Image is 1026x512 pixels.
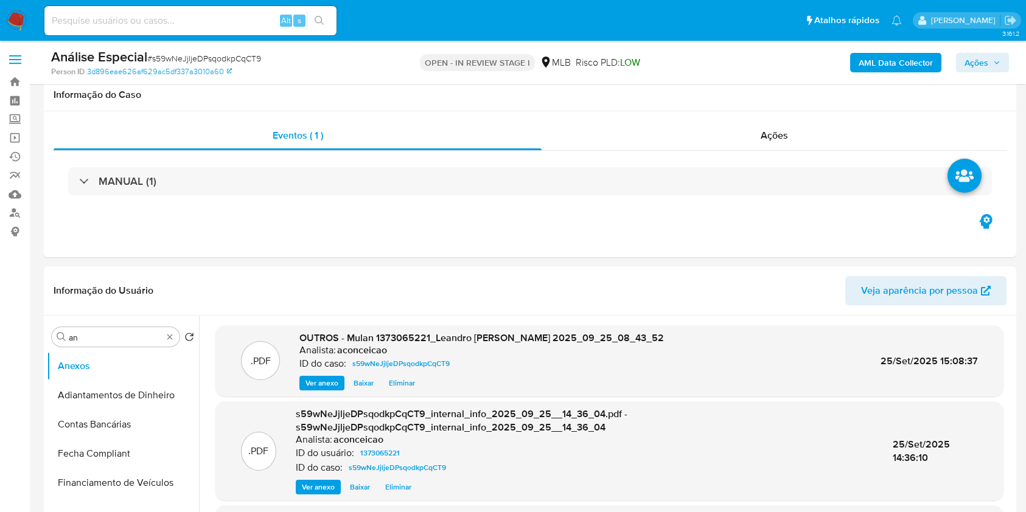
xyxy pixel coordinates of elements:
[165,332,175,342] button: Apagar busca
[47,439,199,468] button: Fecha Compliant
[248,445,268,458] p: .PDF
[333,434,383,446] h6: aconceicao
[385,481,411,493] span: Eliminar
[881,354,978,368] span: 25/Set/2025 15:08:37
[54,285,153,297] h1: Informação do Usuário
[299,358,346,370] p: ID do caso:
[302,481,335,493] span: Ver anexo
[68,167,992,195] div: MANUAL (1)
[540,56,571,69] div: MLB
[420,54,535,71] p: OPEN - IN REVIEW STAGE I
[861,276,978,305] span: Veja aparência por pessoa
[620,55,640,69] span: LOW
[349,460,446,475] span: s59wNeJjljeDPsqodkpCqCT9
[299,331,664,345] span: OUTROS - Mulan 1373065221_Leandro [PERSON_NAME] 2025_09_25_08_43_52
[383,376,421,390] button: Eliminar
[931,15,1000,26] p: ana.conceicao@mercadolivre.com
[379,480,417,494] button: Eliminar
[99,175,156,188] h3: MANUAL (1)
[761,128,788,142] span: Ações
[251,355,271,368] p: .PDF
[347,356,455,371] a: s59wNeJjljeDPsqodkpCqCT9
[389,377,415,389] span: Eliminar
[305,377,338,389] span: Ver anexo
[69,332,162,343] input: Procurar
[354,377,374,389] span: Baixar
[47,468,199,497] button: Financiamento de Veículos
[296,480,341,494] button: Ver anexo
[57,332,66,342] button: Procurar
[47,351,199,381] button: Anexos
[347,376,380,390] button: Baixar
[298,15,301,26] span: s
[892,15,902,26] a: Notificações
[299,376,344,390] button: Ver anexo
[893,437,950,465] span: 25/Set/2025 14:36:10
[344,480,376,494] button: Baixar
[281,15,291,26] span: Alt
[296,447,354,459] p: ID do usuário:
[184,332,194,345] button: Retornar ao pedido padrão
[296,434,332,446] p: Analista:
[147,52,261,64] span: # s59wNeJjljeDPsqodkpCqCT9
[859,53,933,72] b: AML Data Collector
[576,56,640,69] span: Risco PLD:
[44,13,337,29] input: Pesquise usuários ou casos...
[87,66,232,77] a: 3d896eae626af629ac5df337a3010a60
[850,53,941,72] button: AML Data Collector
[350,481,370,493] span: Baixar
[965,53,988,72] span: Ações
[1004,14,1017,27] a: Sair
[344,460,451,475] a: s59wNeJjljeDPsqodkpCqCT9
[845,276,1007,305] button: Veja aparência por pessoa
[352,356,450,371] span: s59wNeJjljeDPsqodkpCqCT9
[51,66,85,77] b: Person ID
[956,53,1009,72] button: Ações
[337,344,387,356] h6: aconceicao
[360,446,400,460] span: 1373065221
[51,47,147,66] b: Análise Especial
[355,446,405,460] a: 1373065221
[299,344,336,356] p: Analista:
[814,14,879,27] span: Atalhos rápidos
[47,410,199,439] button: Contas Bancárias
[296,407,627,434] span: s59wNeJjljeDPsqodkpCqCT9_internal_info_2025_09_25__14_36_04.pdf - s59wNeJjljeDPsqodkpCqCT9_intern...
[47,381,199,410] button: Adiantamentos de Dinheiro
[54,89,1007,101] h1: Informação do Caso
[273,128,323,142] span: Eventos ( 1 )
[307,12,332,29] button: search-icon
[296,462,343,474] p: ID do caso:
